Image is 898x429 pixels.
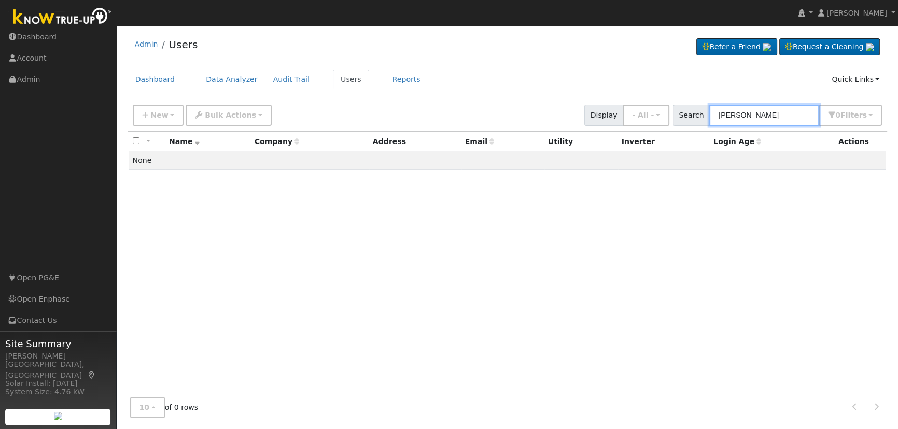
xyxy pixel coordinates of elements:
[169,137,200,146] span: Name
[824,70,887,89] a: Quick Links
[465,137,494,146] span: Email
[186,105,271,126] button: Bulk Actions
[265,70,317,89] a: Audit Trail
[5,387,111,397] div: System Size: 4.76 kW
[840,111,867,119] span: Filter
[622,136,706,147] div: Inverter
[5,378,111,389] div: Solar Install: [DATE]
[373,136,458,147] div: Address
[169,38,198,51] a: Users
[150,111,168,119] span: New
[623,105,669,126] button: - All -
[385,70,428,89] a: Reports
[255,137,299,146] span: Company name
[5,351,111,362] div: [PERSON_NAME]
[205,111,256,119] span: Bulk Actions
[862,111,866,119] span: s
[198,70,265,89] a: Data Analyzer
[54,412,62,420] img: retrieve
[130,397,199,418] span: of 0 rows
[133,105,184,126] button: New
[135,40,158,48] a: Admin
[584,105,623,126] span: Display
[8,6,117,29] img: Know True-Up
[130,397,165,418] button: 10
[713,137,761,146] span: Days since last login
[673,105,710,126] span: Search
[819,105,882,126] button: 0Filters
[548,136,614,147] div: Utility
[139,403,150,411] span: 10
[87,371,96,379] a: Map
[709,105,819,126] input: Search
[129,151,886,170] td: None
[826,9,887,17] span: [PERSON_NAME]
[866,43,874,51] img: retrieve
[5,337,111,351] span: Site Summary
[838,136,882,147] div: Actions
[696,38,777,56] a: Refer a Friend
[779,38,880,56] a: Request a Cleaning
[128,70,183,89] a: Dashboard
[333,70,369,89] a: Users
[5,359,111,381] div: [GEOGRAPHIC_DATA], [GEOGRAPHIC_DATA]
[763,43,771,51] img: retrieve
